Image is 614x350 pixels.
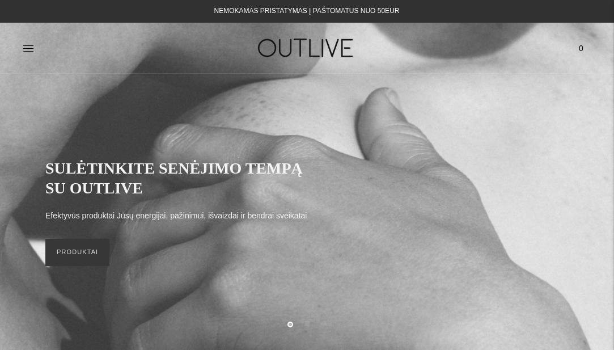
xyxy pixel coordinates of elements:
a: 0 [571,36,591,61]
button: Move carousel to slide 2 [304,321,310,326]
h2: SULĖTINKITE SENĖJIMO TEMPĄ SU OUTLIVE [45,158,317,198]
p: Efektyvūs produktai Jūsų energijai, pažinimui, išvaizdai ir bendrai sveikatai [45,209,307,223]
button: Move carousel to slide 1 [287,322,293,327]
button: Move carousel to slide 3 [321,321,327,326]
a: PRODUKTAI [45,239,109,266]
div: NEMOKAMAS PRISTATYMAS Į PAŠTOMATUS NUO 50EUR [214,5,400,18]
img: OUTLIVE [236,28,378,68]
span: 0 [573,40,589,56]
